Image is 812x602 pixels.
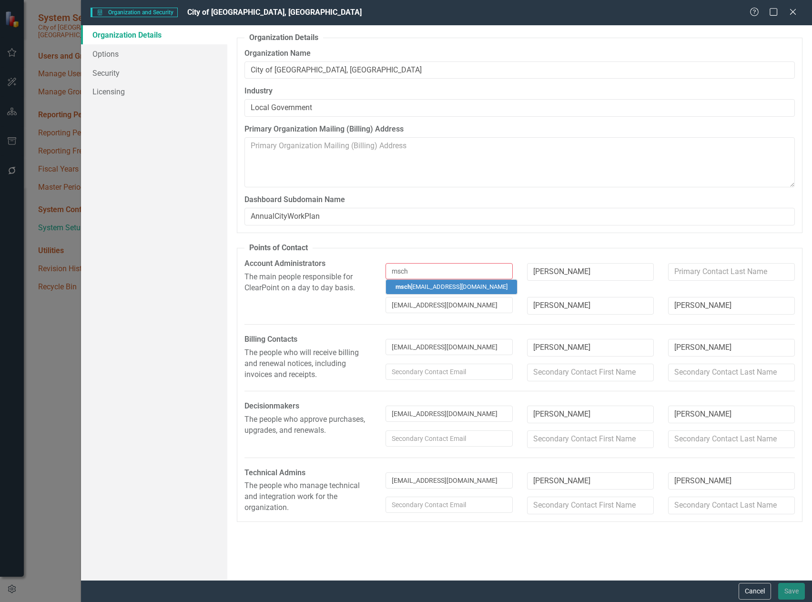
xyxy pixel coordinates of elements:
[244,334,371,345] label: Billing Contacts
[527,497,654,514] input: Secondary Contact First Name
[244,243,313,254] legend: Points of Contact
[527,430,654,448] input: Secondary Contact First Name
[81,44,227,63] a: Options
[386,297,512,313] input: Secondary Contact Email
[778,583,805,600] button: Save
[386,406,512,422] input: Primary Contact Email
[91,8,177,17] span: Organization and Security
[244,272,371,294] p: The main people responsible for ClearPoint on a day to day basis.
[386,497,512,513] input: Secondary Contact Email
[386,263,512,279] input: Primary Contact Email
[668,263,795,281] input: Primary Contact Last Name
[527,263,654,281] input: Primary Contact First Name
[244,208,795,225] input: Dashboard Subdomain Name
[244,99,795,117] input: Please select an industry
[81,63,227,82] a: Security
[244,32,323,43] legend: Organization Details
[668,297,795,315] input: Secondary Contact Last Name
[668,497,795,514] input: Secondary Contact Last Name
[187,8,362,17] span: City of [GEOGRAPHIC_DATA], [GEOGRAPHIC_DATA]
[386,339,512,355] input: Primary Contact Email
[527,406,654,423] input: Primary Contact First Name
[668,364,795,381] input: Secondary Contact Last Name
[396,283,411,290] mark: msch
[386,472,512,489] input: Primary Contact Email
[668,472,795,490] input: Primary Contact Last Name
[244,414,371,436] p: The people who approve purchases, upgrades, and renewals.
[244,194,795,205] label: Dashboard Subdomain Name
[739,583,771,600] button: Cancel
[81,25,227,44] a: Organization Details
[668,430,795,448] input: Secondary Contact Last Name
[527,472,654,490] input: Primary Contact First Name
[244,480,371,513] p: The people who manage technical and integration work for the organization.
[527,339,654,357] input: Primary Contact First Name
[244,48,795,59] label: Organization Name
[668,339,795,357] input: Primary Contact Last Name
[244,468,371,479] label: Technical Admins
[386,280,517,294] a: mschmitt@ci.olympia.wa.us
[527,364,654,381] input: Secondary Contact First Name
[244,61,795,79] input: Organization Name
[244,86,795,97] label: Industry
[386,430,512,447] input: Secondary Contact Email
[244,258,371,269] label: Account Administrators
[386,279,518,295] div: menu-options
[668,406,795,423] input: Primary Contact Last Name
[81,82,227,101] a: Licensing
[386,364,512,380] input: Secondary Contact Email
[244,401,371,412] label: Decisionmakers
[244,347,371,380] p: The people who will receive billing and renewal notices, including invoices and receipts.
[527,297,654,315] input: Secondary Contact First Name
[244,124,795,135] label: Primary Organization Mailing (Billing) Address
